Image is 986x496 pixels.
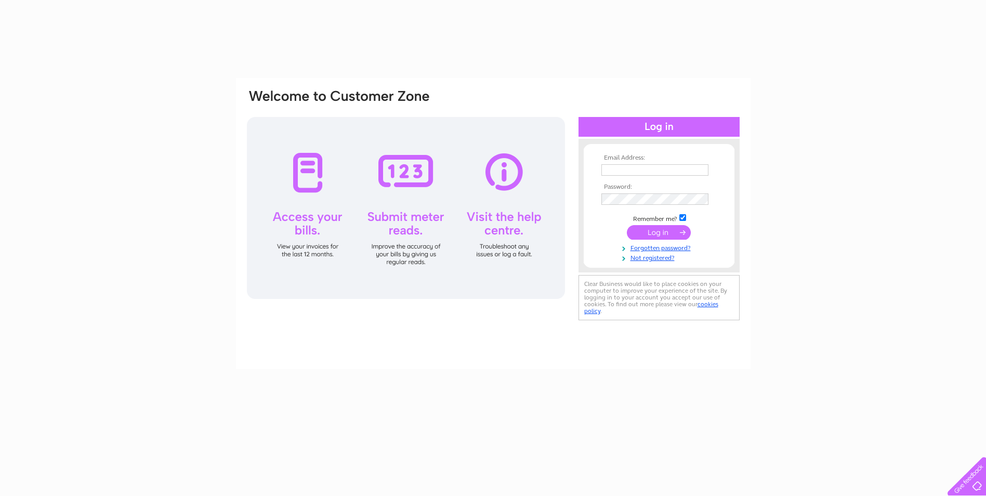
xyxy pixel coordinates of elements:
[599,154,719,162] th: Email Address:
[599,184,719,191] th: Password:
[579,275,740,320] div: Clear Business would like to place cookies on your computer to improve your experience of the sit...
[601,242,719,252] a: Forgotten password?
[599,213,719,223] td: Remember me?
[584,301,718,315] a: cookies policy
[601,252,719,262] a: Not registered?
[627,225,691,240] input: Submit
